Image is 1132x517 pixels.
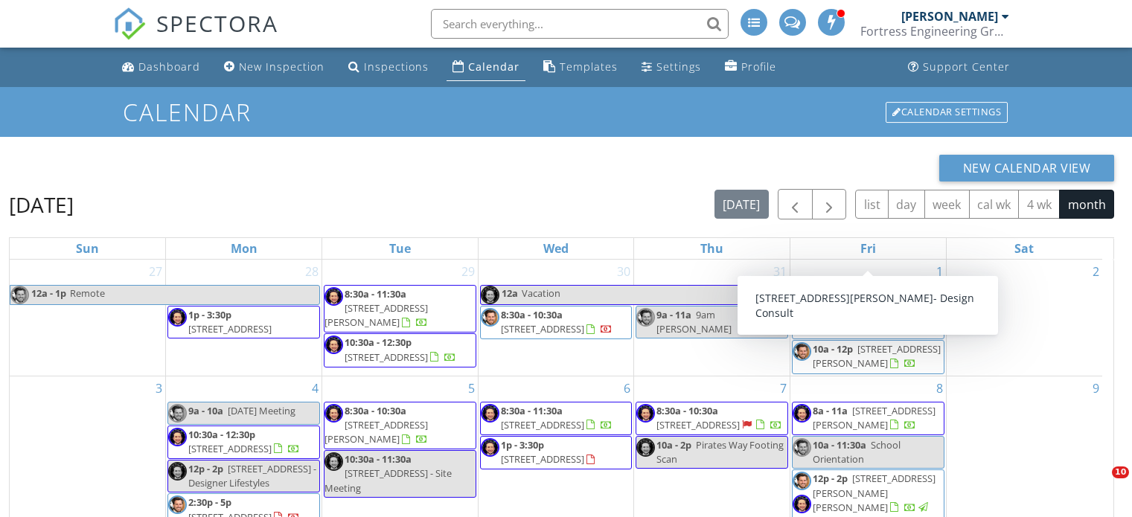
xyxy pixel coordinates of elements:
a: Calendar Settings [884,100,1009,124]
span: 8:30a - 11:30a [501,404,563,417]
button: New Calendar View [939,155,1115,182]
img: 58437b2c5169473c8fa267f02d2a0aeb.jpeg [481,404,499,423]
a: Go to July 28, 2025 [302,260,322,283]
span: 1p - 3:30p [188,308,231,321]
span: 10:30a - 11:30a [345,452,412,466]
span: SPECTORA [156,7,278,39]
span: Vacation [522,286,560,300]
button: Next month [812,189,847,219]
span: [STREET_ADDRESS][PERSON_NAME][PERSON_NAME] [813,472,936,513]
a: 8:30a - 11a [STREET_ADDRESS] [792,306,944,339]
a: Go to August 1, 2025 [933,260,946,283]
a: Sunday [73,238,102,259]
img: 58437b2c5169473c8fa267f02d2a0aeb.jpeg [324,452,343,471]
div: Dashboard [138,60,200,74]
a: 1p - 3:30p [STREET_ADDRESS] [188,308,274,335]
a: 8:30a - 10:30a [STREET_ADDRESS][PERSON_NAME] [324,404,428,446]
a: Monday [228,238,260,259]
a: Templates [537,54,624,81]
span: 9a - 10a [188,404,223,417]
td: Go to August 1, 2025 [790,260,947,376]
a: 8a - 11a [STREET_ADDRESS][PERSON_NAME] [792,402,944,435]
span: [STREET_ADDRESS] [188,322,272,335]
a: 8:30a - 10:30a [STREET_ADDRESS] [501,308,613,335]
input: Search everything... [431,9,729,39]
button: 4 wk [1018,190,1060,219]
a: Go to August 4, 2025 [309,376,322,400]
span: 8:30a - 10:30a [656,404,718,417]
div: Support Center [923,60,1010,74]
td: Go to July 28, 2025 [166,260,322,376]
img: 703a034f23ae4996ade8c5bf15100df7.jpeg [793,438,811,457]
td: Go to July 27, 2025 [10,260,166,376]
h2: [DATE] [9,190,74,219]
img: 703a034f23ae4996ade8c5bf15100df7.jpeg [793,472,811,490]
span: [STREET_ADDRESS] [345,350,428,364]
a: 8:30a - 11a [STREET_ADDRESS] [813,308,924,335]
h1: Calendar [123,99,1009,125]
a: 10:30a - 12:30p [STREET_ADDRESS] [188,428,300,455]
span: 12a - 1p [31,286,67,304]
span: 1p - 3:30p [501,438,544,452]
button: cal wk [969,190,1020,219]
td: Go to August 2, 2025 [946,260,1102,376]
button: month [1059,190,1114,219]
img: 703a034f23ae4996ade8c5bf15100df7.jpeg [636,308,655,327]
span: 10:30a - 12:30p [188,428,255,441]
img: 703a034f23ae4996ade8c5bf15100df7.jpeg [10,286,29,304]
button: [DATE] [714,190,769,219]
img: 58437b2c5169473c8fa267f02d2a0aeb.jpeg [793,404,811,423]
a: 10:30a - 12:30p [STREET_ADDRESS] [167,426,320,459]
a: 10:30a - 12:30p [STREET_ADDRESS] [345,335,456,363]
img: 703a034f23ae4996ade8c5bf15100df7.jpeg [481,308,499,327]
span: 10a - 12p [813,342,853,356]
img: 703a034f23ae4996ade8c5bf15100df7.jpeg [793,308,811,327]
div: [PERSON_NAME] [901,9,998,24]
td: Go to July 30, 2025 [478,260,634,376]
a: Settings [636,54,707,81]
img: 58437b2c5169473c8fa267f02d2a0aeb.jpeg [324,335,343,354]
a: SPECTORA [113,20,278,51]
td: Go to July 31, 2025 [634,260,790,376]
span: 12p - 2p [813,472,848,485]
a: Go to August 5, 2025 [465,376,478,400]
span: 10:30a - 12:30p [345,335,412,349]
a: 10a - 12p [STREET_ADDRESS][PERSON_NAME] [792,340,944,373]
a: Go to August 9, 2025 [1090,376,1102,400]
a: Friday [857,238,879,259]
img: 703a034f23ae4996ade8c5bf15100df7.jpeg [168,404,187,423]
span: [STREET_ADDRESS][PERSON_NAME] [813,342,941,370]
span: [DATE] Meeting [228,404,295,417]
a: 8:30a - 11:30a [STREET_ADDRESS] [480,402,633,435]
a: New Inspection [218,54,330,81]
span: [STREET_ADDRESS] - Designer Lifestyles [188,462,316,489]
span: 8:30a - 10:30a [501,308,563,321]
span: 10a - 11:30a [813,438,866,452]
a: 8:30a - 10:30a [STREET_ADDRESS] [656,404,782,431]
span: 12p - 2p [188,462,223,475]
span: [STREET_ADDRESS] [501,452,584,466]
a: Go to August 8, 2025 [933,376,946,400]
span: [STREET_ADDRESS] [656,418,740,431]
a: Go to July 31, 2025 [770,260,790,283]
img: 58437b2c5169473c8fa267f02d2a0aeb.jpeg [481,438,499,457]
a: 8:30a - 11:30a [STREET_ADDRESS][PERSON_NAME] [324,287,428,329]
a: Go to July 29, 2025 [458,260,478,283]
a: 8a - 11a [STREET_ADDRESS][PERSON_NAME] [813,404,936,431]
img: 58437b2c5169473c8fa267f02d2a0aeb.jpeg [636,438,655,457]
a: 8:30a - 10:30a [STREET_ADDRESS] [636,402,788,435]
a: 1p - 3:30p [STREET_ADDRESS] [480,436,633,469]
span: [STREET_ADDRESS] - Site Meeting [324,466,452,494]
a: 1p - 3:30p [STREET_ADDRESS] [167,306,320,338]
a: Saturday [1011,238,1037,259]
a: 10:30a - 12:30p [STREET_ADDRESS] [324,333,476,367]
button: week [924,190,970,219]
a: 12p - 2p [STREET_ADDRESS][PERSON_NAME][PERSON_NAME] [813,472,936,513]
img: 703a034f23ae4996ade8c5bf15100df7.jpeg [168,495,187,514]
span: 9am [PERSON_NAME] [656,308,732,335]
img: 58437b2c5169473c8fa267f02d2a0aeb.jpeg [793,495,811,513]
a: Go to August 6, 2025 [621,376,633,400]
button: Previous month [778,189,813,219]
img: 58437b2c5169473c8fa267f02d2a0aeb.jpeg [481,286,499,304]
button: list [855,190,889,219]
